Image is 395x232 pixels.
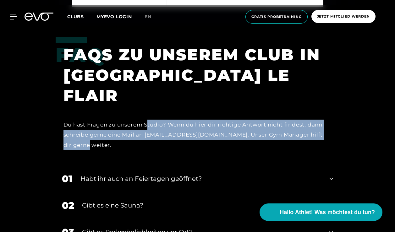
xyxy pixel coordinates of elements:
[67,13,96,19] a: Clubs
[244,10,310,24] a: Gratis Probetraining
[317,14,370,19] span: Jetzt Mitglied werden
[145,13,159,20] a: en
[310,10,377,24] a: Jetzt Mitglied werden
[280,208,375,217] span: Hallo Athlet! Was möchtest du tun?
[80,174,322,183] div: Habt ihr auch an Feiertagen geöffnet?
[96,14,132,19] a: MYEVO LOGIN
[82,201,322,210] div: Gibt es eine Sauna?
[145,14,151,19] span: en
[251,14,302,19] span: Gratis Probetraining
[62,198,74,213] div: 02
[63,45,324,106] h1: FAQS ZU UNSEREM CLUB IN [GEOGRAPHIC_DATA] LE FLAIR
[260,203,382,221] button: Hallo Athlet! Was möchtest du tun?
[67,14,84,19] span: Clubs
[63,120,324,150] div: Du hast Fragen zu unserem Studio? Wenn du hier dir richtige Antwort nicht findest, dann schreibe ...
[62,172,73,186] div: 01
